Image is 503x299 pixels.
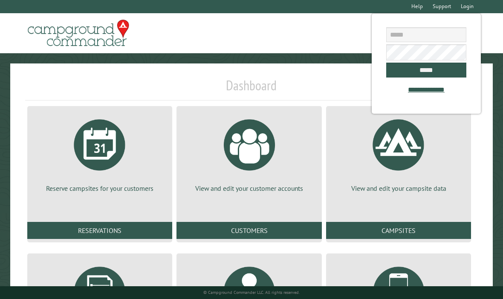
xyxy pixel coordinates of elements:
[38,184,162,193] p: Reserve campsites for your customers
[27,222,172,239] a: Reservations
[38,113,162,193] a: Reserve campsites for your customers
[203,290,300,295] small: © Campground Commander LLC. All rights reserved.
[326,222,471,239] a: Campsites
[187,184,311,193] p: View and edit your customer accounts
[25,77,478,101] h1: Dashboard
[25,17,132,50] img: Campground Commander
[336,184,461,193] p: View and edit your campsite data
[336,113,461,193] a: View and edit your campsite data
[176,222,321,239] a: Customers
[187,113,311,193] a: View and edit your customer accounts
